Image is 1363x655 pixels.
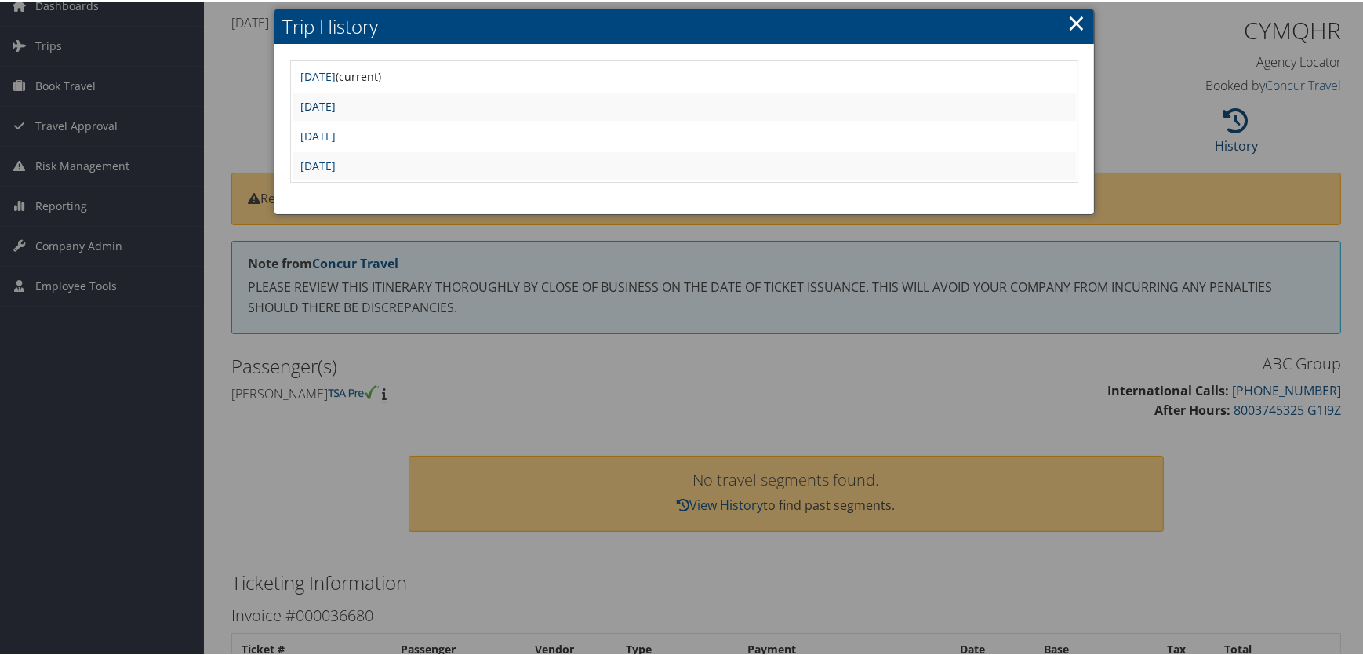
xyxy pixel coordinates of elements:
[300,157,336,172] a: [DATE]
[1067,5,1085,37] a: ×
[274,8,1094,42] h2: Trip History
[300,127,336,142] a: [DATE]
[300,67,336,82] a: [DATE]
[293,61,1076,89] td: (current)
[300,97,336,112] a: [DATE]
